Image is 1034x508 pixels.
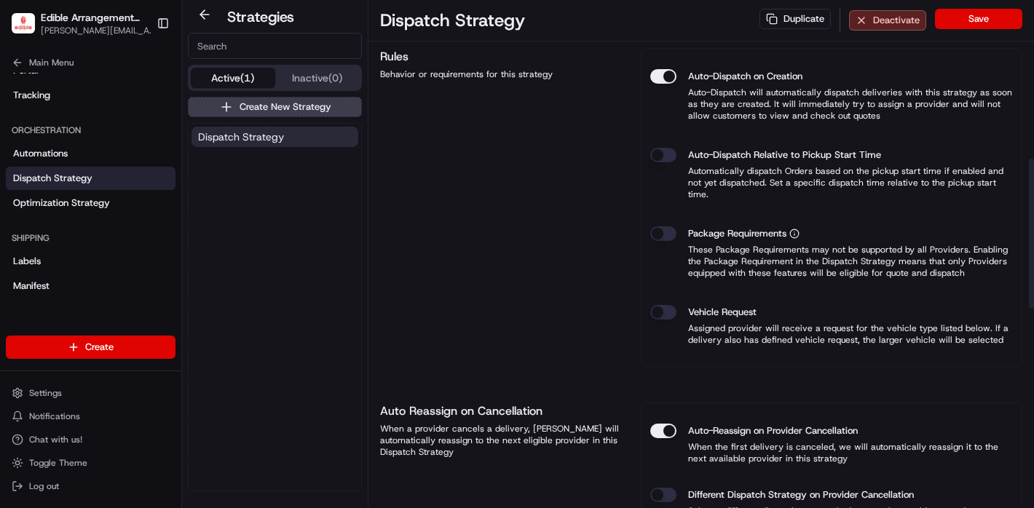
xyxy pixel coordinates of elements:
[688,148,881,162] label: Auto-Dispatch Relative to Pickup Start Time
[192,127,358,147] button: Dispatch Strategy
[688,226,786,241] span: Package Requirements
[15,139,41,165] img: 1736555255976-a54dd68f-1ca7-489b-9aae-adbdc363a1c4
[13,147,68,160] span: Automations
[6,84,175,107] a: Tracking
[688,69,802,84] label: Auto-Dispatch on Creation
[6,191,175,215] a: Optimization Strategy
[6,167,175,190] a: Dispatch Strategy
[29,57,74,68] span: Main Menu
[103,246,176,258] a: Powered byPylon
[50,139,239,154] div: Start new chat
[759,9,831,29] button: Duplicate
[29,387,62,399] span: Settings
[145,247,176,258] span: Pylon
[380,423,623,458] div: When a provider cancels a delivery, [PERSON_NAME] will automatically reassign to the next eligibl...
[650,165,1013,200] p: Automatically dispatch Orders based on the pickup start time if enabled and not yet dispatched. S...
[41,25,159,36] button: [PERSON_NAME][EMAIL_ADDRESS][DOMAIN_NAME]
[6,336,175,359] button: Create
[6,274,175,298] a: Manifest
[6,119,175,142] div: Orchestration
[29,410,80,422] span: Notifications
[117,205,240,231] a: 💻API Documentation
[198,130,284,144] span: Dispatch Strategy
[15,213,26,224] div: 📗
[6,52,175,73] button: Main Menu
[6,429,175,450] button: Chat with us!
[29,434,82,445] span: Chat with us!
[6,453,175,473] button: Toggle Theme
[6,250,175,273] a: Labels
[6,6,151,41] button: Edible Arrangements - Austin, TXEdible Arrangements - [GEOGRAPHIC_DATA], [GEOGRAPHIC_DATA][PERSON...
[650,87,1013,122] p: Auto-Dispatch will automatically dispatch deliveries with this strategy as soon as they are creat...
[275,68,360,88] button: Inactive (0)
[6,383,175,403] button: Settings
[191,68,275,88] button: Active (1)
[849,10,926,31] button: Deactivate
[688,305,757,320] label: Vehicle Request
[123,213,135,224] div: 💻
[380,9,525,32] h1: Dispatch Strategy
[227,7,294,27] h2: Strategies
[789,229,800,239] button: Package Requirements
[29,457,87,469] span: Toggle Theme
[38,94,240,109] input: Clear
[688,424,858,438] label: Auto-Reassign on Provider Cancellation
[380,68,623,80] div: Behavior or requirements for this strategy
[380,402,623,420] h1: Auto Reassign on Cancellation
[13,255,41,268] span: Labels
[6,226,175,250] div: Shipping
[9,205,117,231] a: 📗Knowledge Base
[12,13,35,34] img: Edible Arrangements - Austin, TX
[50,154,184,165] div: We're available if you need us!
[248,143,265,161] button: Start new chat
[6,142,175,165] a: Automations
[15,58,265,82] p: Welcome 👋
[650,322,1013,346] p: Assigned provider will receive a request for the vehicle type listed below. If a delivery also ha...
[6,476,175,496] button: Log out
[13,89,50,102] span: Tracking
[13,279,50,293] span: Manifest
[380,48,623,66] h1: Rules
[85,341,114,354] span: Create
[29,480,59,492] span: Log out
[13,197,110,210] span: Optimization Strategy
[138,211,234,226] span: API Documentation
[650,244,1013,279] p: These Package Requirements may not be supported by all Providers. Enabling the Package Requiremen...
[15,15,44,44] img: Nash
[29,211,111,226] span: Knowledge Base
[13,172,92,185] span: Dispatch Strategy
[688,488,914,502] label: Different Dispatch Strategy on Provider Cancellation
[41,10,143,25] button: Edible Arrangements - [GEOGRAPHIC_DATA], [GEOGRAPHIC_DATA]
[188,33,362,59] input: Search
[935,9,1022,29] button: Save
[188,97,362,117] button: Create New Strategy
[6,406,175,426] button: Notifications
[650,441,1013,464] p: When the first delivery is canceled, we will automatically reassign it to the next available prov...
